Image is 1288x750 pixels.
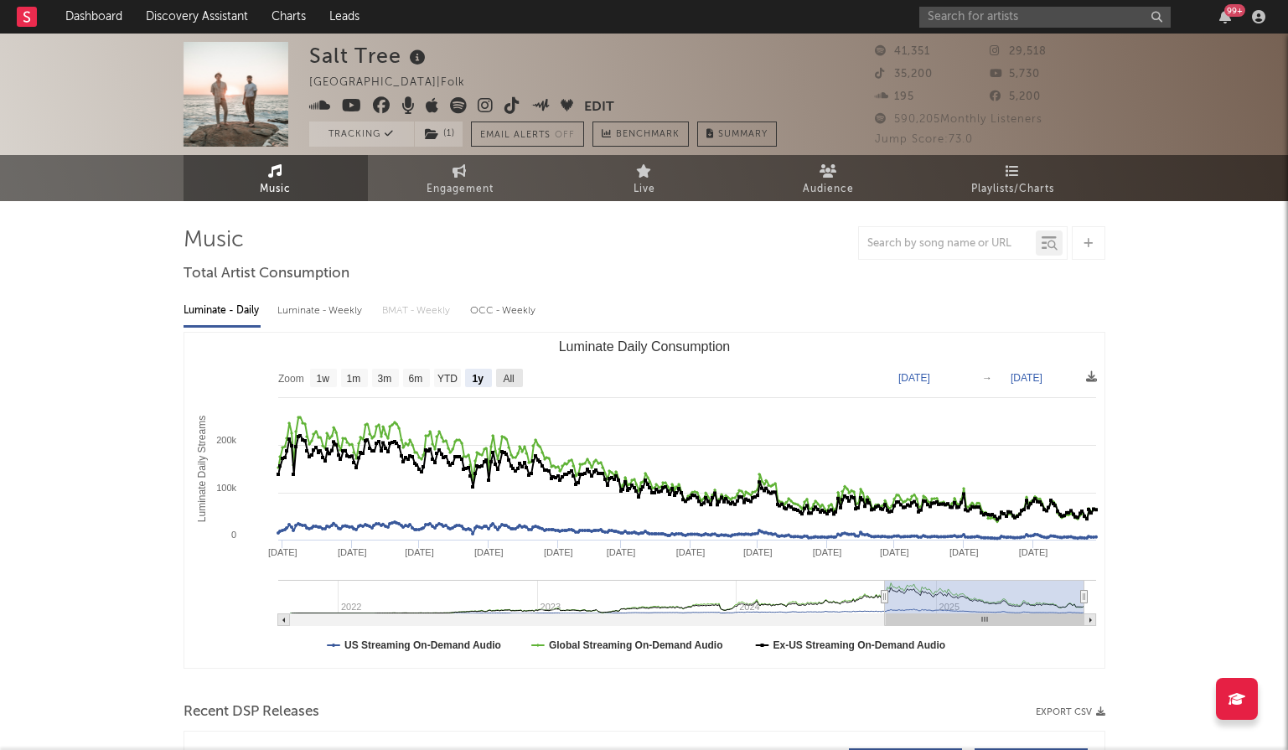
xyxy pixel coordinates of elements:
[346,373,360,385] text: 1m
[184,702,319,722] span: Recent DSP Releases
[1219,10,1231,23] button: 99+
[552,155,737,201] a: Live
[278,373,304,385] text: Zoom
[584,97,614,118] button: Edit
[337,547,366,557] text: [DATE]
[472,373,484,385] text: 1y
[990,46,1047,57] span: 29,518
[949,547,978,557] text: [DATE]
[548,639,722,651] text: Global Streaming On-Demand Audio
[592,122,689,147] a: Benchmark
[344,639,501,651] text: US Streaming On-Demand Audio
[427,179,494,199] span: Engagement
[737,155,921,201] a: Audience
[859,237,1036,251] input: Search by song name or URL
[1036,707,1105,717] button: Export CSV
[803,179,854,199] span: Audience
[875,69,933,80] span: 35,200
[971,179,1054,199] span: Playlists/Charts
[697,122,777,147] button: Summary
[1224,4,1245,17] div: 99 +
[184,155,368,201] a: Music
[875,114,1042,125] span: 590,205 Monthly Listeners
[990,69,1040,80] span: 5,730
[471,122,584,147] button: Email AlertsOff
[470,297,537,325] div: OCC - Weekly
[812,547,841,557] text: [DATE]
[195,416,207,522] text: Luminate Daily Streams
[415,122,463,147] button: (1)
[377,373,391,385] text: 3m
[309,122,414,147] button: Tracking
[555,131,575,140] em: Off
[184,333,1104,668] svg: Luminate Daily Consumption
[773,639,945,651] text: Ex-US Streaming On-Demand Audio
[503,373,514,385] text: All
[414,122,463,147] span: ( 1 )
[216,435,236,445] text: 200k
[543,547,572,557] text: [DATE]
[675,547,705,557] text: [DATE]
[184,264,349,284] span: Total Artist Consumption
[898,372,930,384] text: [DATE]
[875,46,930,57] span: 41,351
[875,134,973,145] span: Jump Score: 73.0
[616,125,680,145] span: Benchmark
[230,530,235,540] text: 0
[368,155,552,201] a: Engagement
[1011,372,1042,384] text: [DATE]
[875,91,914,102] span: 195
[718,130,768,139] span: Summary
[277,297,365,325] div: Luminate - Weekly
[558,339,730,354] text: Luminate Daily Consumption
[260,179,291,199] span: Music
[216,483,236,493] text: 100k
[634,179,655,199] span: Live
[919,7,1171,28] input: Search for artists
[742,547,772,557] text: [DATE]
[606,547,635,557] text: [DATE]
[405,547,434,557] text: [DATE]
[268,547,297,557] text: [DATE]
[474,547,504,557] text: [DATE]
[309,73,484,93] div: [GEOGRAPHIC_DATA] | Folk
[982,372,992,384] text: →
[880,547,909,557] text: [DATE]
[184,297,261,325] div: Luminate - Daily
[1018,547,1047,557] text: [DATE]
[990,91,1041,102] span: 5,200
[309,42,430,70] div: Salt Tree
[316,373,329,385] text: 1w
[437,373,457,385] text: YTD
[408,373,422,385] text: 6m
[921,155,1105,201] a: Playlists/Charts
